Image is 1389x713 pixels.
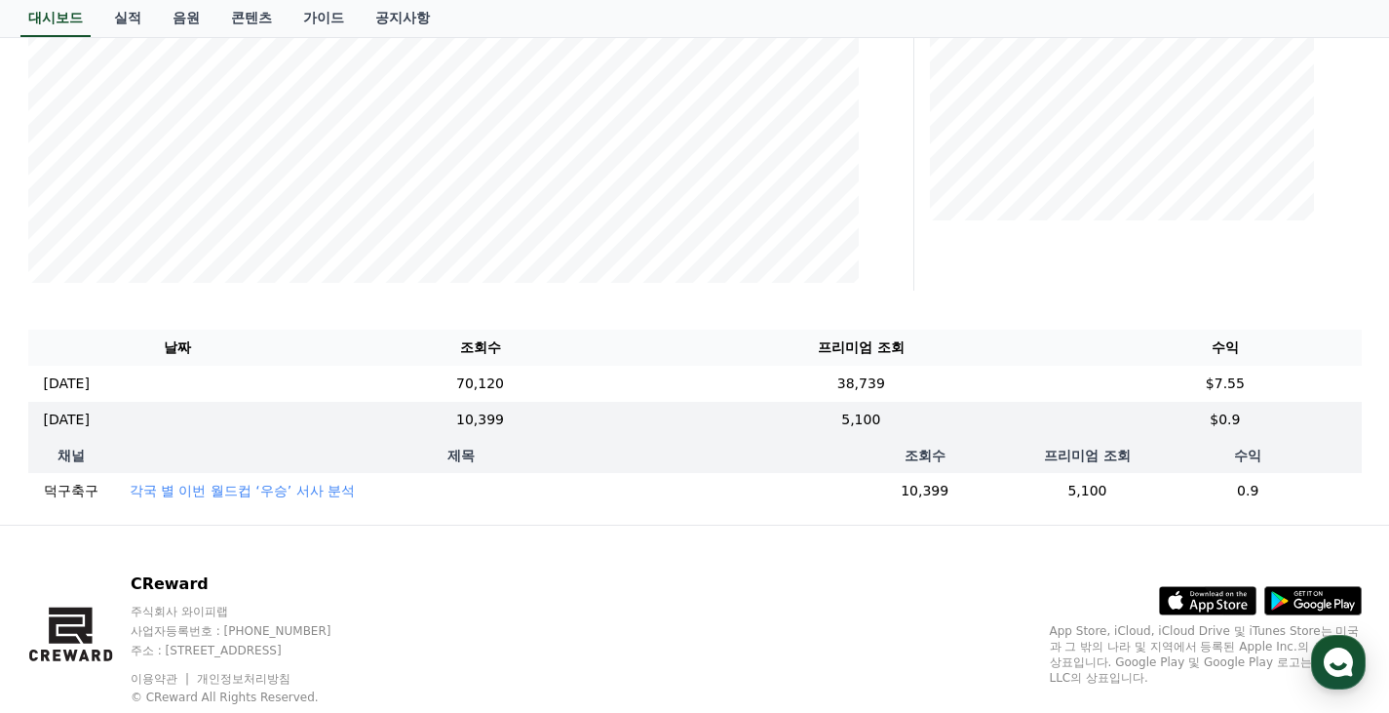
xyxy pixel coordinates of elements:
a: 대화 [129,551,251,600]
td: 덕구축구 [28,473,114,509]
th: 조회수 [328,330,634,366]
th: 프리미엄 조회 [633,330,1089,366]
td: 10,399 [328,402,634,438]
td: 5,100 [633,402,1089,438]
td: 5,100 [1040,473,1135,509]
p: 주식회사 와이피랩 [131,604,368,619]
th: 제목 [114,438,810,473]
a: 이용약관 [131,672,192,686]
p: © CReward All Rights Reserved. [131,690,368,705]
a: 홈 [6,551,129,600]
p: 사업자등록번호 : [PHONE_NUMBER] [131,623,368,639]
a: 설정 [251,551,374,600]
p: [DATE] [44,410,90,430]
span: 대화 [178,581,202,597]
button: 각국 별 이번 월드컵 ‘우승’ 서사 분석 [130,481,356,500]
span: 홈 [61,580,73,596]
p: [DATE] [44,374,90,394]
th: 수익 [1089,330,1361,366]
th: 채널 [28,438,114,473]
td: 70,120 [328,366,634,402]
p: 주소 : [STREET_ADDRESS] [131,643,368,658]
th: 수익 [1135,438,1362,473]
th: 프리미엄 조회 [1040,438,1135,473]
a: 개인정보처리방침 [197,672,290,686]
td: 38,739 [633,366,1089,402]
p: App Store, iCloud, iCloud Drive 및 iTunes Store는 미국과 그 밖의 나라 및 지역에서 등록된 Apple Inc.의 서비스 상표입니다. Goo... [1050,623,1362,686]
th: 조회수 [809,438,1040,473]
p: CReward [131,573,368,596]
span: 설정 [301,580,325,596]
td: $7.55 [1089,366,1361,402]
td: 10,399 [809,473,1040,509]
th: 날짜 [28,330,328,366]
td: $0.9 [1089,402,1361,438]
td: 0.9 [1135,473,1362,509]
